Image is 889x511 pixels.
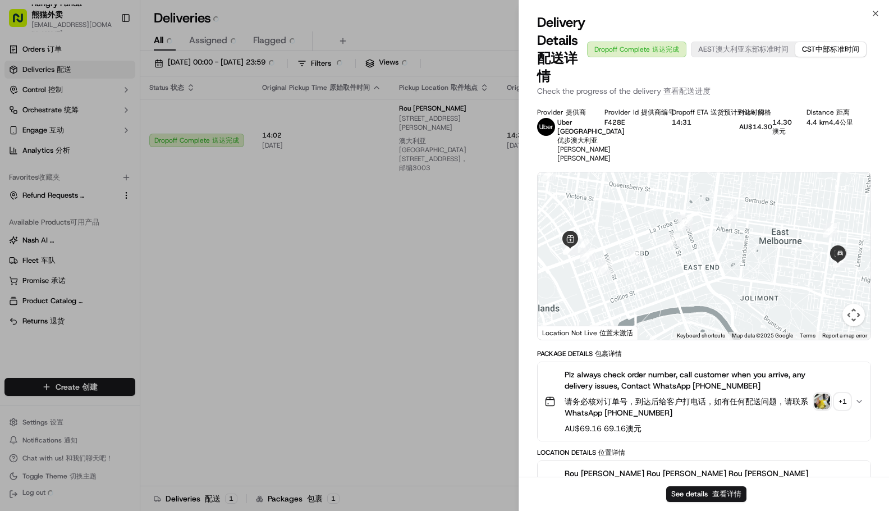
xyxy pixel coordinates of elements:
[722,209,737,224] div: 12
[557,154,611,163] span: [PERSON_NAME]
[691,42,795,57] button: AEST
[672,118,721,127] div: 14:31
[677,215,692,229] div: 11
[711,108,764,117] span: 送货预计到达时间
[758,108,771,117] span: 价格
[538,362,870,441] button: Plz always check order number, call customer when you arrive, any delivery issues, Contact WhatsA...
[79,278,136,287] a: Powered byPylon
[716,44,789,54] span: 澳大利亚东部标准时间
[537,118,555,136] img: uber-new-logo.jpeg
[712,489,741,499] span: 查看详情
[557,118,625,145] p: Uber [GEOGRAPHIC_DATA]
[599,328,633,337] span: 位置未激活
[11,107,31,127] img: 1736555255976-a54dd68f-1ca7-489b-9aae-adbdc363a1c4
[575,239,589,253] div: 2
[815,44,859,54] span: 中部标准时间
[43,174,70,183] span: 9月17日
[836,108,850,117] span: 距离
[672,108,721,117] div: Dropoff ETA
[604,118,625,127] button: F428E
[604,423,641,434] span: 69.16澳元
[806,118,853,127] div: 4.4 km
[678,216,693,231] div: 10
[540,325,578,340] a: Open this area in Google Maps (opens a new window)
[772,118,792,136] span: 14.30澳元
[598,260,613,275] div: 7
[11,45,204,63] p: Welcome 👋
[629,247,643,262] div: 8
[37,174,41,183] span: •
[604,108,654,117] div: Provider Id
[565,468,808,479] span: Rou [PERSON_NAME] Rou [PERSON_NAME] Rou [PERSON_NAME]
[565,396,808,418] span: 请务必核对订单号，到达后给客户打电话，如有任何配送问题，请联系WhatsApp [PHONE_NUMBER]
[95,252,104,261] div: 💻
[677,332,725,340] button: Keyboard shortcuts
[22,205,31,214] img: 1736555255976-a54dd68f-1ca7-489b-9aae-adbdc363a1c4
[566,108,586,117] span: 提供商
[51,118,154,127] div: We're available if you need us!
[29,72,202,84] input: Got a question? Start typing here...
[822,332,867,339] a: Report a map error
[537,13,587,85] span: Delivery Details
[806,108,853,117] div: Distance
[11,146,75,155] div: Past conversations
[800,332,815,339] a: Terms (opens in new tab)
[595,349,622,358] span: 包裹详情
[7,247,90,267] a: 📗Knowledge Base
[35,204,91,213] span: [PERSON_NAME]
[11,252,20,261] div: 📗
[106,251,180,262] span: API Documentation
[99,204,126,213] span: 8月27日
[557,136,598,145] span: 优步澳大利亚
[732,332,793,339] span: Map data ©2025 Google
[795,42,866,57] button: CST
[538,326,638,340] div: Location Not Live
[557,145,611,163] span: [PERSON_NAME]
[814,394,850,409] button: photo_proof_of_pickup image+1
[739,108,789,117] div: Price
[666,233,680,248] div: 9
[24,107,44,127] img: 1727276513143-84d647e1-66c0-4f92-a045-3c9f9f5dfd92
[814,394,830,409] img: photo_proof_of_pickup image
[666,486,746,502] button: See details 查看详情
[540,325,578,340] img: Google
[22,251,86,262] span: Knowledge Base
[11,11,34,34] img: Nash
[51,107,184,118] div: Start new chat
[174,144,204,157] button: See all
[823,223,837,238] div: 13
[90,247,185,267] a: 💻API Documentation
[537,349,871,358] div: Package Details
[112,279,136,287] span: Pylon
[11,194,29,212] img: Asif Zaman Khan
[537,85,871,97] p: Check the progress of the delivery
[541,167,556,181] div: 1
[739,118,789,136] div: AU$14.30
[829,118,853,127] span: 4.4公里
[191,111,204,124] button: Start new chat
[93,204,97,213] span: •
[565,369,810,423] span: Plz always check order number, call customer when you arrive, any delivery issues, Contact WhatsA...
[537,448,871,457] div: Location Details
[598,448,625,457] span: 位置详情
[537,108,586,117] div: Provider
[641,108,675,117] span: 提供商编号
[842,304,865,326] button: Map camera controls
[565,423,810,434] span: AU$69.16
[663,86,711,96] span: 查看配送进度
[835,394,850,409] div: + 1
[580,248,595,262] div: 6
[537,49,578,85] span: 配送详情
